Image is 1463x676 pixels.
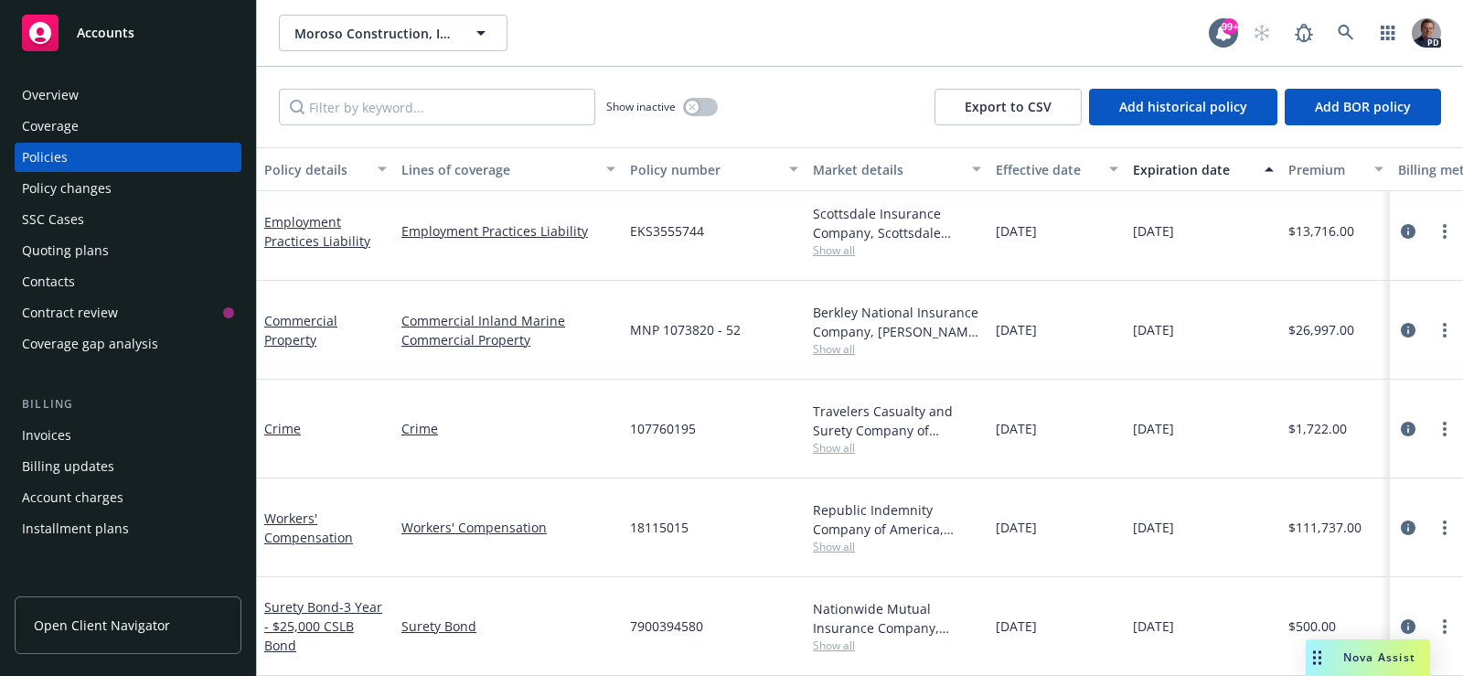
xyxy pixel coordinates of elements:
[22,174,112,203] div: Policy changes
[15,298,241,327] a: Contract review
[15,205,241,234] a: SSC Cases
[606,99,676,114] span: Show inactive
[813,599,981,638] div: Nationwide Mutual Insurance Company, Nationwide Insurance Company
[15,236,241,265] a: Quoting plans
[294,24,453,43] span: Moroso Construction, Inc.
[22,236,109,265] div: Quoting plans
[1222,18,1238,35] div: 99+
[401,419,615,438] a: Crime
[22,421,71,450] div: Invoices
[630,617,703,636] span: 7900394580
[1133,160,1254,179] div: Expiration date
[22,112,79,141] div: Coverage
[1306,639,1329,676] div: Drag to move
[1397,616,1419,638] a: circleInformation
[15,143,241,172] a: Policies
[1288,320,1354,339] span: $26,997.00
[1306,639,1430,676] button: Nova Assist
[630,419,696,438] span: 107760195
[813,341,981,357] span: Show all
[813,440,981,456] span: Show all
[264,598,382,654] span: - 3 Year - $25,000 CSLB Bond
[264,420,301,437] a: Crime
[1133,221,1174,241] span: [DATE]
[15,514,241,543] a: Installment plans
[15,421,241,450] a: Invoices
[1434,616,1456,638] a: more
[1286,15,1322,51] a: Report a Bug
[1397,319,1419,341] a: circleInformation
[15,452,241,481] a: Billing updates
[1434,418,1456,440] a: more
[996,221,1037,241] span: [DATE]
[264,510,353,546] a: Workers' Compensation
[22,205,84,234] div: SSC Cases
[15,174,241,203] a: Policy changes
[1288,518,1362,537] span: $111,737.00
[22,514,129,543] div: Installment plans
[264,213,370,250] a: Employment Practices Liability
[813,402,981,440] div: Travelers Casualty and Surety Company of America, Travelers Insurance
[1434,517,1456,539] a: more
[813,500,981,539] div: Republic Indemnity Company of America, [GEOGRAPHIC_DATA] Indemnity
[1434,220,1456,242] a: more
[813,303,981,341] div: Berkley National Insurance Company, [PERSON_NAME] Corporation, Brown & Riding Insurance Services,...
[806,147,988,191] button: Market details
[15,580,241,598] div: Tools
[988,147,1126,191] button: Effective date
[22,329,158,359] div: Coverage gap analysis
[401,160,595,179] div: Lines of coverage
[22,452,114,481] div: Billing updates
[1370,15,1406,51] a: Switch app
[1288,617,1336,636] span: $500.00
[15,483,241,512] a: Account charges
[1281,147,1391,191] button: Premium
[15,80,241,110] a: Overview
[1397,517,1419,539] a: circleInformation
[15,267,241,296] a: Contacts
[15,112,241,141] a: Coverage
[1244,15,1280,51] a: Start snowing
[996,518,1037,537] span: [DATE]
[401,518,615,537] a: Workers' Compensation
[996,617,1037,636] span: [DATE]
[401,221,615,241] a: Employment Practices Liability
[1133,320,1174,339] span: [DATE]
[630,320,741,339] span: MNP 1073820 - 52
[1288,160,1363,179] div: Premium
[813,242,981,258] span: Show all
[394,147,623,191] button: Lines of coverage
[1315,98,1411,115] span: Add BOR policy
[1288,221,1354,241] span: $13,716.00
[34,616,170,635] span: Open Client Navigator
[77,26,134,40] span: Accounts
[630,518,689,537] span: 18115015
[1133,617,1174,636] span: [DATE]
[15,395,241,413] div: Billing
[1119,98,1247,115] span: Add historical policy
[1328,15,1364,51] a: Search
[1126,147,1281,191] button: Expiration date
[1133,518,1174,537] span: [DATE]
[813,638,981,653] span: Show all
[630,221,704,241] span: EKS3555744
[1288,419,1347,438] span: $1,722.00
[257,147,394,191] button: Policy details
[401,330,615,349] a: Commercial Property
[15,329,241,359] a: Coverage gap analysis
[934,89,1082,125] button: Export to CSV
[22,80,79,110] div: Overview
[996,419,1037,438] span: [DATE]
[1397,220,1419,242] a: circleInformation
[22,483,123,512] div: Account charges
[264,312,337,349] a: Commercial Property
[1133,419,1174,438] span: [DATE]
[401,311,615,330] a: Commercial Inland Marine
[401,617,615,636] a: Surety Bond
[22,143,68,172] div: Policies
[965,98,1052,115] span: Export to CSV
[630,160,778,179] div: Policy number
[1343,649,1415,665] span: Nova Assist
[279,89,595,125] input: Filter by keyword...
[279,15,507,51] button: Moroso Construction, Inc.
